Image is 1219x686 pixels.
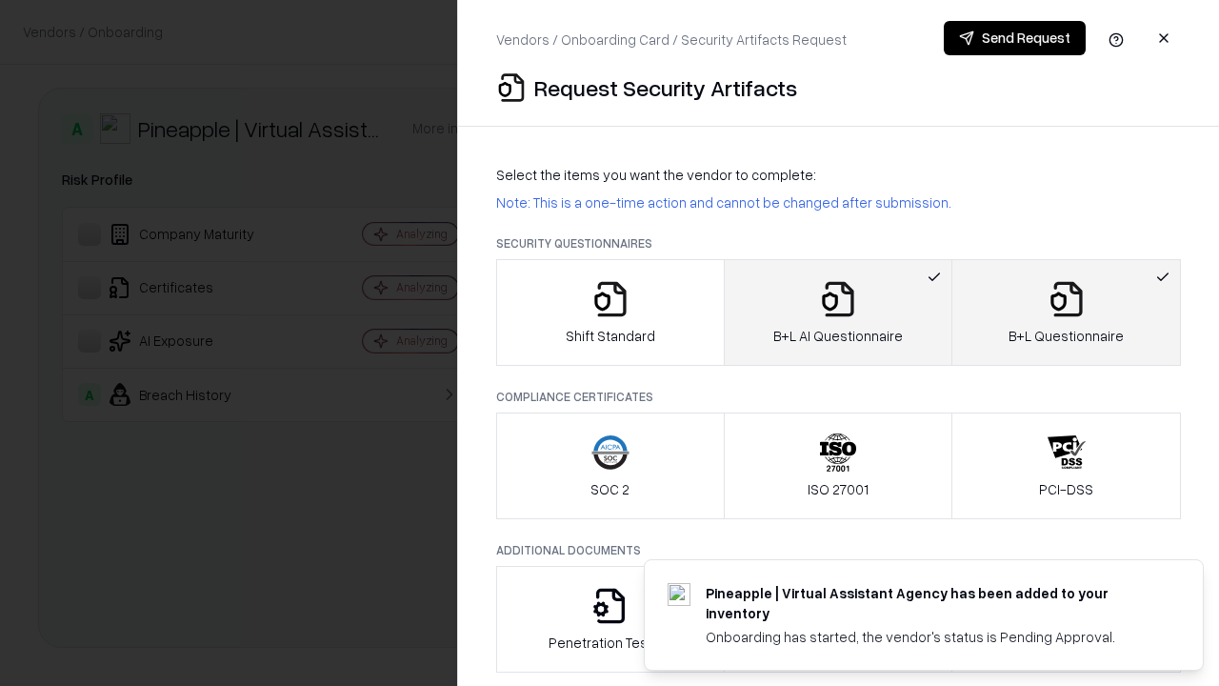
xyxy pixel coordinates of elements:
button: PCI-DSS [951,413,1181,519]
button: ISO 27001 [724,413,953,519]
p: Note: This is a one-time action and cannot be changed after submission. [496,192,1181,212]
p: Compliance Certificates [496,389,1181,405]
button: Shift Standard [496,259,725,366]
button: Penetration Testing [496,566,725,673]
p: Additional Documents [496,542,1181,558]
button: Send Request [944,21,1086,55]
p: SOC 2 [590,479,629,499]
p: Shift Standard [566,326,655,346]
p: PCI-DSS [1039,479,1093,499]
div: Pineapple | Virtual Assistant Agency has been added to your inventory [706,583,1157,623]
p: Select the items you want the vendor to complete: [496,165,1181,185]
button: B+L Questionnaire [951,259,1181,366]
img: trypineapple.com [668,583,690,606]
button: SOC 2 [496,413,725,519]
p: Penetration Testing [549,633,671,653]
p: B+L AI Questionnaire [773,326,903,346]
p: Security Questionnaires [496,235,1181,252]
button: B+L AI Questionnaire [724,259,953,366]
p: Vendors / Onboarding Card / Security Artifacts Request [496,30,847,50]
p: ISO 27001 [808,479,869,499]
p: Request Security Artifacts [534,72,797,103]
p: B+L Questionnaire [1009,326,1124,346]
div: Onboarding has started, the vendor's status is Pending Approval. [706,627,1157,647]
